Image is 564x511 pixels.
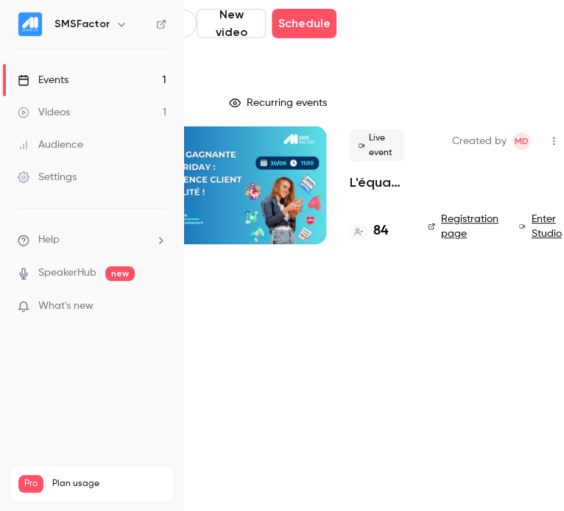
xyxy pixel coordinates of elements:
[18,105,70,120] div: Videos
[350,221,388,241] a: 84
[18,73,68,87] div: Events
[52,478,166,490] span: Plan usage
[452,132,507,150] span: Created by
[512,132,530,150] span: Marie Delamarre
[18,137,83,152] div: Audience
[38,299,94,314] span: What's new
[149,300,166,313] iframe: Noticeable Trigger
[350,129,404,162] span: Live event
[18,12,42,36] img: SMSFactor
[18,475,43,493] span: Pro
[428,212,501,241] a: Registration page
[105,266,135,281] span: new
[350,174,404,191] a: L'équation gagnante du [DATE][DATE] : RCS, expérience client et rentabilité !
[222,91,336,115] button: Recurring events
[272,9,336,38] button: Schedule
[373,221,388,241] h4: 84
[54,17,110,32] h6: SMSFactor
[197,9,266,38] button: New video
[38,232,60,248] span: Help
[38,265,96,281] a: SpeakerHub
[18,170,77,185] div: Settings
[515,132,529,150] span: MD
[18,232,166,248] li: help-dropdown-opener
